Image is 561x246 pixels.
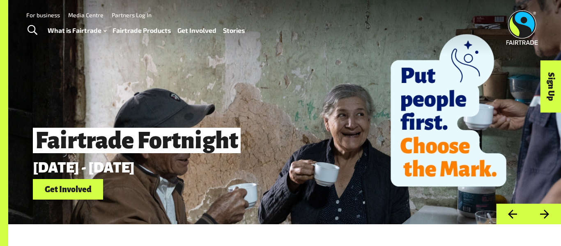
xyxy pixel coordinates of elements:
button: Next [529,204,561,225]
a: For business [26,11,60,18]
a: What is Fairtrade [48,25,106,37]
a: Media Centre [68,11,103,18]
img: Fairtrade Australia New Zealand logo [506,10,538,45]
span: Fairtrade Fortnight [33,128,241,153]
a: Fairtrade Products [113,25,171,37]
a: Partners Log In [112,11,152,18]
a: Get Involved [33,179,103,200]
button: Previous [496,204,529,225]
a: Stories [223,25,245,37]
a: Toggle Search [22,20,42,41]
p: [DATE] - [DATE] [33,160,451,176]
a: Get Involved [177,25,216,37]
